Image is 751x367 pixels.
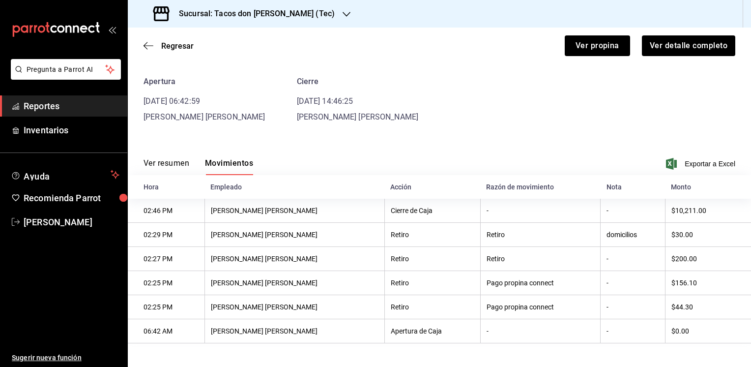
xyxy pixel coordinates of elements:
th: [PERSON_NAME] [PERSON_NAME] [204,271,384,295]
th: Retiro [384,223,480,247]
th: $30.00 [665,223,751,247]
th: $200.00 [665,247,751,271]
span: Regresar [161,41,194,51]
button: Regresar [144,41,194,51]
th: Acción [384,175,480,199]
th: $10,211.00 [665,199,751,223]
th: 02:27 PM [128,247,204,271]
th: 02:46 PM [128,199,204,223]
th: - [601,295,665,319]
th: [PERSON_NAME] [PERSON_NAME] [204,223,384,247]
th: Empleado [204,175,384,199]
span: Recomienda Parrot [24,191,119,205]
th: - [480,199,601,223]
time: [DATE] 14:46:25 [297,96,353,106]
th: - [601,271,665,295]
th: [PERSON_NAME] [PERSON_NAME] [204,319,384,343]
th: Retiro [384,295,480,319]
th: $44.30 [665,295,751,319]
button: Ver propina [565,35,630,56]
span: Inventarios [24,123,119,137]
th: 02:25 PM [128,295,204,319]
th: $0.00 [665,319,751,343]
h3: Sucursal: Tacos don [PERSON_NAME] (Tec) [171,8,335,20]
th: Cierre de Caja [384,199,480,223]
th: [PERSON_NAME] [PERSON_NAME] [204,295,384,319]
a: Pregunta a Parrot AI [7,71,121,82]
span: [PERSON_NAME] [PERSON_NAME] [144,112,265,122]
button: Pregunta a Parrot AI [11,59,121,80]
th: domicilios [601,223,665,247]
th: Pago propina connect [480,295,601,319]
button: Ver detalle completo [642,35,735,56]
button: Exportar a Excel [668,158,735,170]
th: [PERSON_NAME] [PERSON_NAME] [204,247,384,271]
button: Movimientos [205,158,253,175]
th: Nota [601,175,665,199]
th: Razón de movimiento [480,175,601,199]
th: - [480,319,601,343]
th: - [601,199,665,223]
th: Pago propina connect [480,271,601,295]
th: 02:29 PM [128,223,204,247]
time: [DATE] 06:42:59 [144,96,200,106]
div: Apertura [144,76,265,88]
span: Pregunta a Parrot AI [27,64,106,75]
span: Reportes [24,99,119,113]
span: [PERSON_NAME] [24,215,119,229]
th: Retiro [384,271,480,295]
div: navigation tabs [144,158,253,175]
th: 06:42 AM [128,319,204,343]
th: Apertura de Caja [384,319,480,343]
th: Retiro [480,223,601,247]
th: Retiro [480,247,601,271]
span: Ayuda [24,169,107,181]
span: [PERSON_NAME] [PERSON_NAME] [297,112,419,122]
th: $156.10 [665,271,751,295]
th: Retiro [384,247,480,271]
th: Hora [128,175,204,199]
th: Monto [665,175,751,199]
th: - [601,319,665,343]
button: open_drawer_menu [108,26,116,33]
span: Sugerir nueva función [12,353,119,363]
th: [PERSON_NAME] [PERSON_NAME] [204,199,384,223]
th: 02:25 PM [128,271,204,295]
div: Cierre [297,76,419,88]
th: - [601,247,665,271]
button: Ver resumen [144,158,189,175]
